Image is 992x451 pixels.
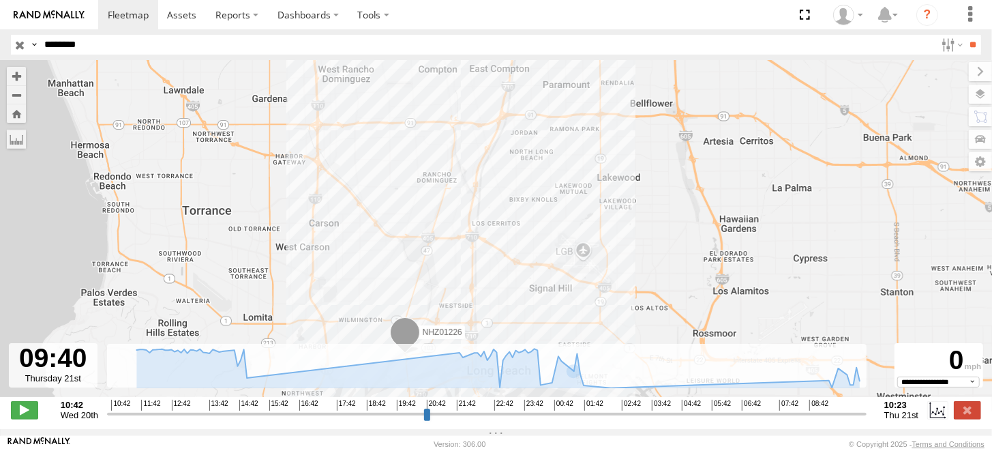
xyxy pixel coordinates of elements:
span: 17:42 [337,400,356,411]
button: Zoom in [7,67,26,85]
label: Close [954,401,981,419]
span: 14:42 [239,400,258,411]
div: Zulema McIntosch [828,5,868,25]
div: © Copyright 2025 - [849,440,985,448]
span: 16:42 [299,400,318,411]
div: 0 [897,345,981,377]
span: 01:42 [584,400,603,411]
span: 22:42 [494,400,513,411]
span: 18:42 [367,400,386,411]
span: 21:42 [457,400,476,411]
strong: 10:42 [61,400,98,410]
a: Visit our Website [7,437,70,451]
div: Version: 306.00 [434,440,485,448]
button: Zoom out [7,85,26,104]
span: 11:42 [141,400,160,411]
strong: 10:23 [884,400,918,410]
span: 02:42 [622,400,641,411]
span: 00:42 [554,400,573,411]
button: Zoom Home [7,104,26,123]
span: 23:42 [524,400,543,411]
label: Play/Stop [11,401,38,419]
span: 13:42 [209,400,228,411]
span: 20:42 [427,400,446,411]
span: 05:42 [712,400,731,411]
span: 04:42 [682,400,701,411]
label: Search Filter Options [936,35,965,55]
span: 12:42 [172,400,191,411]
span: 15:42 [269,400,288,411]
label: Search Query [29,35,40,55]
img: rand-logo.svg [14,10,85,20]
span: 10:42 [111,400,130,411]
a: Terms and Conditions [912,440,985,448]
span: 08:42 [809,400,828,411]
span: NHZ01226 [422,328,462,337]
i: ? [916,4,938,26]
span: 06:42 [742,400,761,411]
span: Thu 21st Aug 2025 [884,410,918,420]
span: Wed 20th Aug 2025 [61,410,98,420]
span: 07:42 [779,400,798,411]
label: Map Settings [969,152,992,171]
span: 19:42 [397,400,416,411]
label: Measure [7,130,26,149]
span: 03:42 [652,400,671,411]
